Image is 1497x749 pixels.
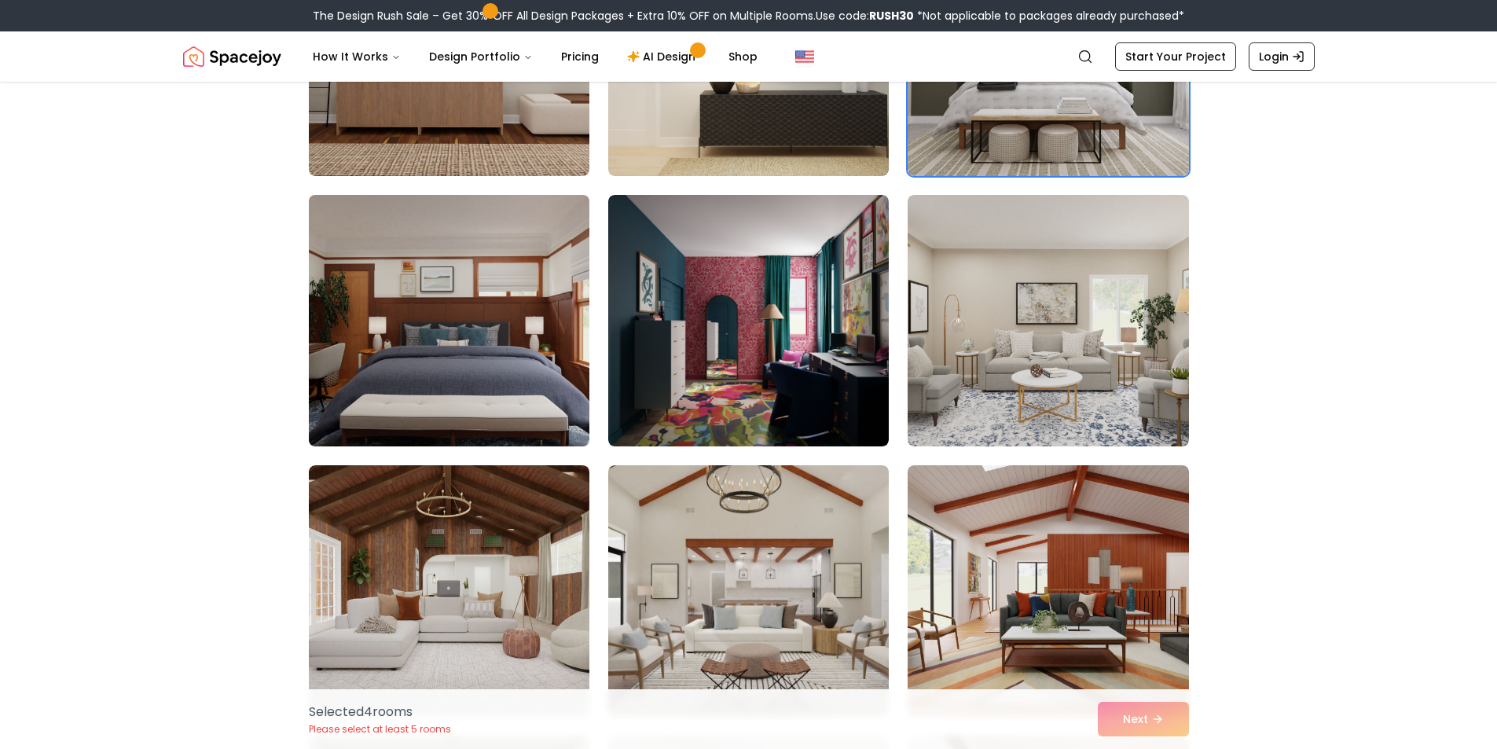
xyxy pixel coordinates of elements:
[1115,42,1236,71] a: Start Your Project
[300,41,770,72] nav: Main
[302,189,596,453] img: Room room-88
[549,41,611,72] a: Pricing
[1249,42,1315,71] a: Login
[608,195,889,446] img: Room room-89
[914,8,1184,24] span: *Not applicable to packages already purchased*
[309,465,589,717] img: Room room-91
[183,31,1315,82] nav: Global
[183,41,281,72] img: Spacejoy Logo
[908,195,1188,446] img: Room room-90
[183,41,281,72] a: Spacejoy
[313,8,1184,24] div: The Design Rush Sale – Get 30% OFF All Design Packages + Extra 10% OFF on Multiple Rooms.
[608,465,889,717] img: Room room-92
[416,41,545,72] button: Design Portfolio
[309,723,451,736] p: Please select at least 5 rooms
[615,41,713,72] a: AI Design
[869,8,914,24] b: RUSH30
[309,703,451,721] p: Selected 4 room s
[300,41,413,72] button: How It Works
[908,465,1188,717] img: Room room-93
[716,41,770,72] a: Shop
[795,47,814,66] img: United States
[816,8,914,24] span: Use code:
